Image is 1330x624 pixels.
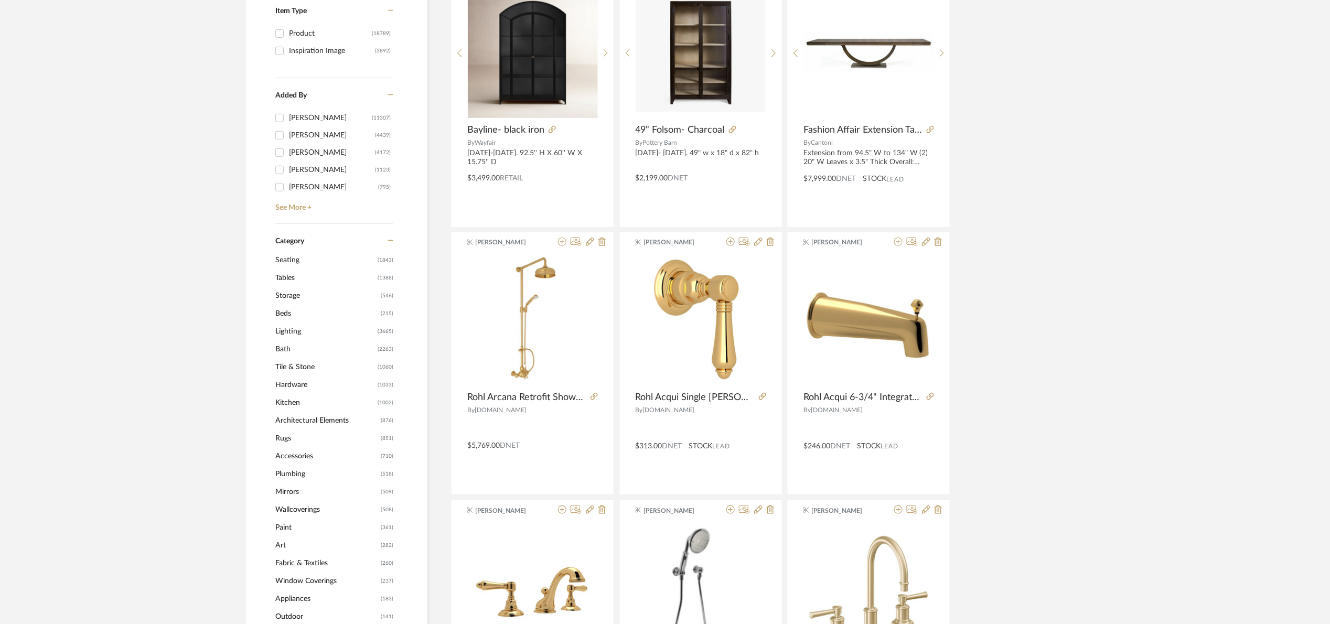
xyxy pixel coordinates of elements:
[467,442,500,449] span: $5,769.00
[375,144,391,161] div: (4172)
[467,175,500,182] span: $3,499.00
[289,110,372,126] div: [PERSON_NAME]
[378,252,393,268] span: (1843)
[381,590,393,607] span: (183)
[467,124,544,136] span: Bayline- black iron
[378,341,393,358] span: (2263)
[636,139,643,146] span: By
[636,443,662,450] span: $313.00
[375,127,391,144] div: (4439)
[476,238,542,247] span: [PERSON_NAME]
[275,322,375,340] span: Lighting
[381,466,393,482] span: (518)
[467,407,475,413] span: By
[803,149,934,167] div: Extension from 94.5" W to 134" W (2) 20" W Leaves x 3.5" Thick Overall: 94.5/134" W x 43.5" D x 2...
[275,269,375,287] span: Tables
[811,407,863,413] span: [DOMAIN_NAME]
[381,519,393,536] span: (361)
[372,110,391,126] div: (11307)
[375,42,391,59] div: (3892)
[662,443,682,450] span: DNET
[636,392,755,403] span: Rohl Acqui Single [PERSON_NAME] 3 Function Diverter / Volume Control Valve Trim - Italian Brass
[812,238,878,247] span: [PERSON_NAME]
[275,465,378,483] span: Plumbing
[636,255,766,385] img: Rohl Acqui Single Hn andle 3 Function Diverter / Volume Control Valve Trim - Italian Brass
[812,506,878,515] span: [PERSON_NAME]
[378,394,393,411] span: (1002)
[836,175,856,182] span: DNET
[275,340,375,358] span: Bath
[803,124,923,136] span: Fashion Affair Extension Table- 12734
[689,441,713,452] span: STOCK
[863,174,886,185] span: STOCK
[475,139,496,146] span: Wayfair
[378,376,393,393] span: (1033)
[803,443,830,450] span: $246.00
[643,139,678,146] span: Pottery Barn
[381,555,393,572] span: (260)
[381,305,393,322] span: (215)
[289,144,375,161] div: [PERSON_NAME]
[381,287,393,304] span: (546)
[636,175,668,182] span: $2,199.00
[857,441,881,452] span: STOCK
[643,506,710,515] span: [PERSON_NAME]
[275,590,378,608] span: Appliances
[803,139,811,146] span: By
[378,179,391,196] div: (795)
[381,501,393,518] span: (508)
[289,127,375,144] div: [PERSON_NAME]
[643,238,710,247] span: [PERSON_NAME]
[275,536,378,554] span: Art
[289,42,375,59] div: Inspiration Image
[275,447,378,465] span: Accessories
[275,554,378,572] span: Fabric & Textiles
[381,448,393,465] span: (710)
[803,407,811,413] span: By
[811,139,833,146] span: Cantoni
[500,442,520,449] span: DNET
[713,443,731,450] span: Lead
[275,358,375,376] span: Tile & Stone
[289,25,372,42] div: Product
[803,255,934,385] img: Rohl Acqui 6-3/4" Integrated Diverter Tub Spout- Italian Brass
[467,392,586,403] span: Rohl Arcana Retrofit Shower with Shower Head, Hand Shower, Slide Bar, Shower Arm and Hose Italian...
[467,139,475,146] span: By
[636,124,725,136] span: 49" Folsom- Charcoal
[275,92,307,99] span: Added By
[275,412,378,429] span: Architectural Elements
[636,407,643,413] span: By
[275,572,378,590] span: Window Coverings
[275,251,375,269] span: Seating
[381,483,393,500] span: (509)
[275,519,378,536] span: Paint
[636,149,766,167] div: [DATE]- [DATE]. 49" w x 18" d x 82" h
[375,162,391,178] div: (1123)
[500,175,523,182] span: Retail
[803,392,923,403] span: Rohl Acqui 6-3/4" Integrated Diverter Tub Spout- Italian Brass
[475,407,527,413] span: [DOMAIN_NAME]
[372,25,391,42] div: (18789)
[275,305,378,322] span: Beds
[275,394,375,412] span: Kitchen
[289,162,375,178] div: [PERSON_NAME]
[378,323,393,340] span: (3665)
[467,255,598,385] img: Rohl Arcana Retrofit Shower with Shower Head, Hand Shower, Slide Bar, Shower Arm and Hose Italian...
[381,573,393,589] span: (237)
[275,237,304,246] span: Category
[886,176,904,183] span: Lead
[275,7,307,15] span: Item Type
[378,270,393,286] span: (1388)
[803,175,836,182] span: $7,999.00
[381,537,393,554] span: (282)
[275,429,378,447] span: Rugs
[381,412,393,429] span: (876)
[804,32,934,73] img: Fashion Affair Extension Table- 12734
[643,407,695,413] span: [DOMAIN_NAME]
[275,501,378,519] span: Wallcoverings
[830,443,850,450] span: DNET
[476,506,542,515] span: [PERSON_NAME]
[275,483,378,501] span: Mirrors
[668,175,688,182] span: DNET
[289,179,378,196] div: [PERSON_NAME]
